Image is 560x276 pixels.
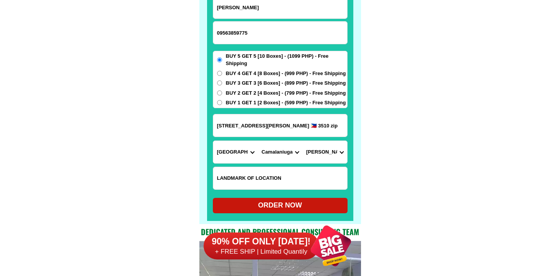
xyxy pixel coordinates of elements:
[226,70,346,77] span: BUY 4 GET 4 [8 Boxes] - (999 PHP) - Free Shipping
[226,99,346,107] span: BUY 1 GET 1 [2 Boxes] - (599 PHP) - Free Shipping
[226,52,347,67] span: BUY 5 GET 5 [10 Boxes] - (1099 PHP) - Free Shipping
[226,89,346,97] span: BUY 2 GET 2 [4 Boxes] - (799 PHP) - Free Shipping
[213,200,348,211] div: ORDER NOW
[226,79,346,87] span: BUY 3 GET 3 [6 Boxes] - (899 PHP) - Free Shipping
[213,167,347,189] input: Input LANDMARKOFLOCATION
[199,226,361,238] h2: Dedicated and professional consulting team
[217,71,222,76] input: BUY 4 GET 4 [8 Boxes] - (999 PHP) - Free Shipping
[217,100,222,105] input: BUY 1 GET 1 [2 Boxes] - (599 PHP) - Free Shipping
[213,22,347,44] input: Input phone_number
[204,236,319,248] h6: 90% OFF ONLY [DATE]!
[213,141,258,163] select: Select province
[217,80,222,85] input: BUY 3 GET 3 [6 Boxes] - (899 PHP) - Free Shipping
[217,57,222,62] input: BUY 5 GET 5 [10 Boxes] - (1099 PHP) - Free Shipping
[204,248,319,256] h6: + FREE SHIP | Limited Quantily
[217,90,222,95] input: BUY 2 GET 2 [4 Boxes] - (799 PHP) - Free Shipping
[258,141,303,163] select: Select district
[213,114,347,137] input: Input address
[303,141,347,163] select: Select commune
